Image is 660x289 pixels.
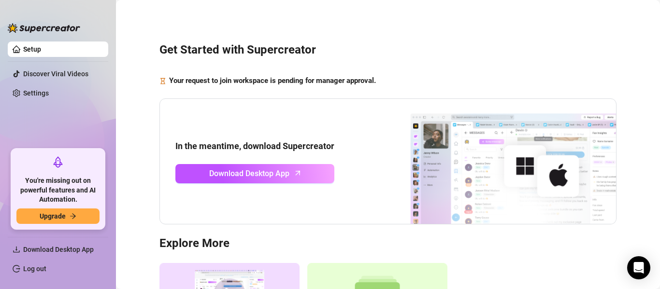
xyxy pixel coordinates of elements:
[70,213,76,220] span: arrow-right
[23,45,41,53] a: Setup
[23,246,94,253] span: Download Desktop App
[169,76,376,85] strong: Your request to join workspace is pending for manager approval.
[8,23,80,33] img: logo-BBDzfeDw.svg
[16,208,100,224] button: Upgradearrow-right
[16,176,100,205] span: You're missing out on powerful features and AI Automation.
[159,236,617,251] h3: Explore More
[13,246,20,253] span: download
[175,164,334,183] a: Download Desktop Apparrow-up
[40,212,66,220] span: Upgrade
[292,167,303,179] span: arrow-up
[209,167,289,179] span: Download Desktop App
[175,141,334,151] strong: In the meantime, download Supercreator
[374,99,616,224] img: download app
[23,89,49,97] a: Settings
[159,42,617,58] h3: Get Started with Supercreator
[23,265,46,273] a: Log out
[52,156,64,168] span: rocket
[159,75,166,87] span: hourglass
[627,256,650,279] div: Open Intercom Messenger
[23,70,88,78] a: Discover Viral Videos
